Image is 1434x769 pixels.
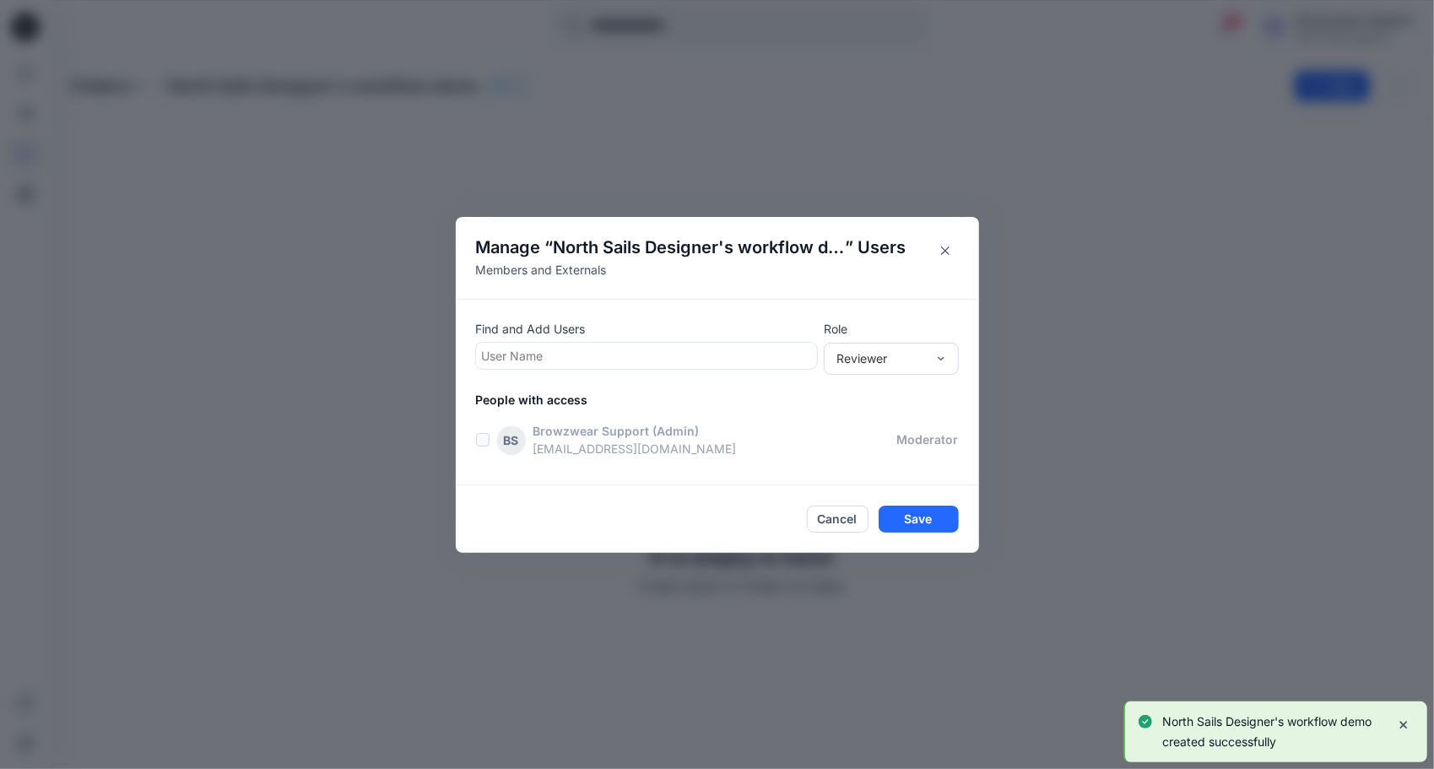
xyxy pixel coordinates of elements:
button: Close [932,237,959,264]
div: BS [496,425,527,456]
p: Find and Add Users [476,320,817,338]
p: Members and Externals [476,261,925,279]
p: [EMAIL_ADDRESS][DOMAIN_NAME] [533,440,897,458]
button: Save [879,506,959,533]
div: Reviewer [836,349,926,367]
button: Cancel [807,506,869,533]
p: Browzwear Support [533,422,650,440]
h4: Manage “ ” Users [476,237,925,257]
p: Role [824,320,959,338]
span: North Sails Designer's workflow demo [554,237,846,257]
p: North Sails Designer's workflow demo created successfully [1162,712,1383,752]
div: Notifications-bottom-right [1117,695,1434,769]
p: moderator [897,431,959,448]
p: People with access [476,391,979,409]
p: (Admin) [653,422,700,440]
